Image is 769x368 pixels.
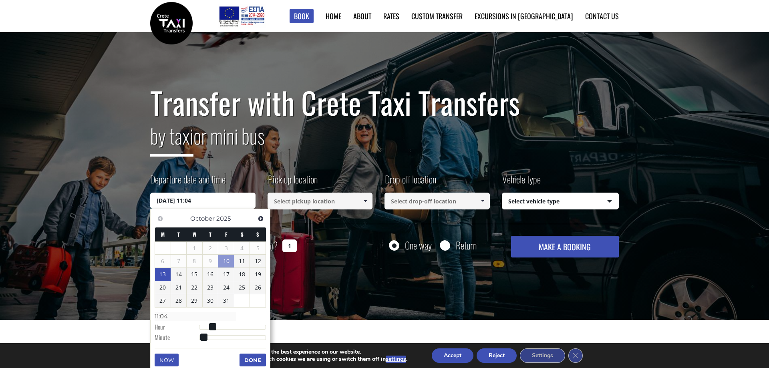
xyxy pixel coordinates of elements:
a: 25 [234,281,250,294]
button: Done [240,354,266,366]
span: Sunday [256,230,259,238]
a: 15 [187,268,202,281]
span: 7 [171,255,187,267]
label: Pick up location [268,172,318,193]
label: Drop off location [384,172,436,193]
a: Custom Transfer [411,11,463,21]
a: 22 [187,281,202,294]
a: Excursions in [GEOGRAPHIC_DATA] [475,11,573,21]
span: October [190,215,215,222]
a: 10 [218,255,234,267]
a: 26 [250,281,266,294]
a: 19 [250,268,266,281]
input: Select pickup location [268,193,373,209]
label: Departure date and time [150,172,225,193]
h2: or mini bus [150,119,619,163]
p: You can find out more about which cookies we are using or switch them off in . [185,356,407,363]
button: Now [155,354,179,366]
span: 2 [203,242,218,255]
a: 27 [155,294,171,307]
button: settings [386,356,406,363]
button: Accept [432,348,473,363]
a: 31 [218,294,234,307]
img: e-bannersEUERDF180X90.jpg [218,4,266,28]
h1: Transfer with Crete Taxi Transfers [150,86,619,119]
span: 8 [187,255,202,267]
dt: Minute [155,333,199,344]
a: 30 [203,294,218,307]
span: 4 [234,242,250,255]
span: by taxi [150,121,193,157]
button: MAKE A BOOKING [511,236,619,257]
button: Reject [477,348,517,363]
span: Saturday [241,230,244,238]
a: 13 [155,268,171,281]
a: 14 [171,268,187,281]
a: 18 [234,268,250,281]
button: Close GDPR Cookie Banner [568,348,583,363]
a: Contact us [585,11,619,21]
span: Select vehicle type [502,193,619,210]
span: Previous [157,215,163,222]
span: Monday [161,230,165,238]
span: 3 [218,242,234,255]
a: 17 [218,268,234,281]
a: Book [290,9,314,24]
a: Rates [383,11,399,21]
dt: Hour [155,323,199,333]
a: About [353,11,371,21]
a: 21 [171,281,187,294]
a: 29 [187,294,202,307]
a: 20 [155,281,171,294]
span: Wednesday [193,230,196,238]
a: 16 [203,268,218,281]
a: Crete Taxi Transfers | Safe Taxi Transfer Services from to Heraklion Airport, Chania Airport, Ret... [150,18,193,26]
span: 6 [155,255,171,267]
span: Next [258,215,264,222]
label: One way [405,240,432,250]
a: Show All Items [359,193,372,209]
span: 9 [203,255,218,267]
label: Return [456,240,477,250]
span: Thursday [209,230,211,238]
button: Settings [520,348,565,363]
span: 2025 [216,215,231,222]
a: Show All Items [476,193,489,209]
a: Previous [155,213,165,224]
img: Crete Taxi Transfers | Safe Taxi Transfer Services from to Heraklion Airport, Chania Airport, Ret... [150,2,193,44]
input: Select drop-off location [384,193,490,209]
span: Tuesday [177,230,180,238]
span: 1 [187,242,202,255]
p: We are using cookies to give you the best experience on our website. [185,348,407,356]
a: Home [326,11,341,21]
a: 28 [171,294,187,307]
a: 11 [234,255,250,267]
span: 5 [250,242,266,255]
a: Next [255,213,266,224]
label: Vehicle type [502,172,541,193]
a: 24 [218,281,234,294]
a: 23 [203,281,218,294]
span: Friday [225,230,227,238]
a: 12 [250,255,266,267]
